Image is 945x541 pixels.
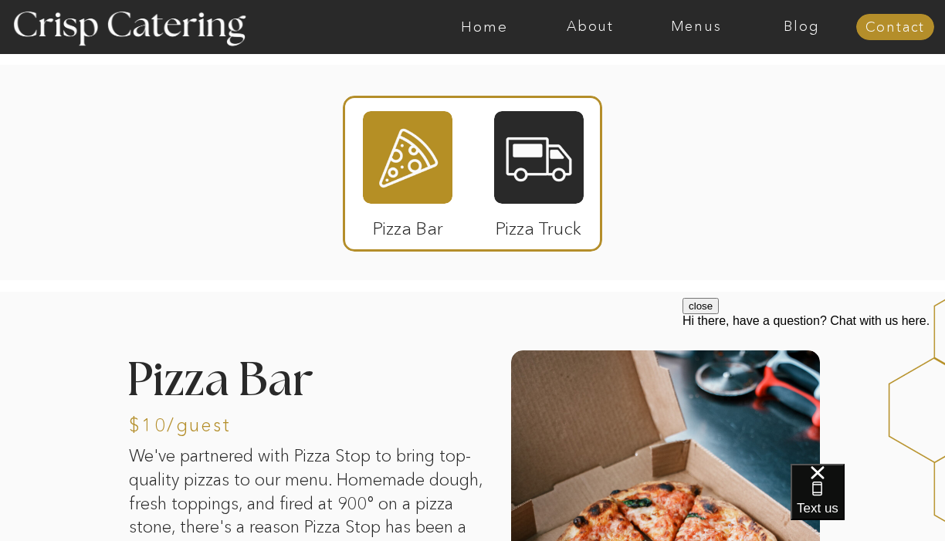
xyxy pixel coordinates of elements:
[357,202,459,247] p: Pizza Bar
[129,416,351,431] h3: $10/guest
[749,19,855,35] a: Blog
[487,202,590,247] p: Pizza Truck
[643,19,749,35] a: Menus
[537,19,643,35] a: About
[682,298,945,483] iframe: podium webchat widget prompt
[791,464,945,541] iframe: podium webchat widget bubble
[856,20,934,36] a: Contact
[432,19,537,35] a: Home
[127,358,411,407] h2: Pizza Bar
